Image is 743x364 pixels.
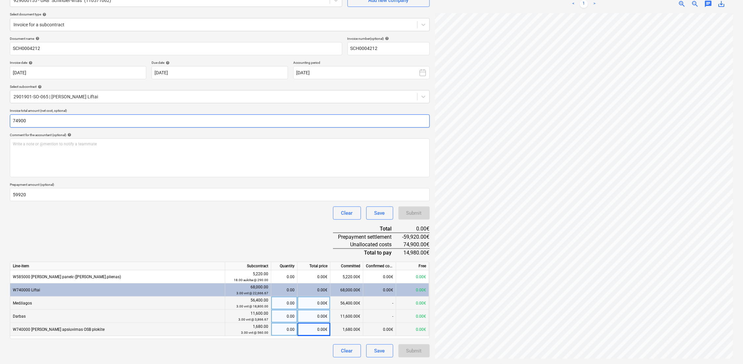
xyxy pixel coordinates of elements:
[396,270,429,283] div: 0.00€
[341,209,353,217] div: Clear
[402,233,430,241] div: -59,920.00€
[293,66,430,79] button: [DATE]
[330,283,363,297] div: 68,000.00€
[10,66,146,79] input: Invoice date not specified
[341,347,353,355] div: Clear
[330,270,363,283] div: 5,220.00€
[363,270,396,283] div: 0.00€
[152,66,288,79] input: Due date not specified
[274,310,295,323] div: 0.00
[333,249,402,256] div: Total to pay
[363,283,396,297] div: 0.00€
[330,297,363,310] div: 56,400.00€
[13,288,40,292] span: W740000 Liftai
[36,85,42,89] span: help
[333,241,402,249] div: Unallocated costs
[298,323,330,336] div: 0.00€
[10,61,146,65] div: Invoice date
[333,233,402,241] div: Prepayment settlement
[234,278,268,282] small: 18.00 aukštai @ 290.00
[10,182,430,188] p: Prepayment amount (optional)
[710,332,743,364] iframe: Chat Widget
[363,297,396,310] div: -
[41,12,46,16] span: help
[348,36,430,41] div: Invoice number (optional)
[236,304,268,308] small: 3.00 vnt @ 18,800.00
[10,262,225,270] div: Line-item
[228,297,268,309] div: 56,400.00
[274,270,295,283] div: 0.00
[271,262,298,270] div: Quantity
[396,297,429,310] div: 0.00€
[298,270,330,283] div: 0.00€
[228,284,268,296] div: 68,000.00
[396,310,429,323] div: 0.00€
[363,310,396,323] div: -
[298,297,330,310] div: 0.00€
[274,283,295,297] div: 0.00
[333,225,402,233] div: Total
[402,249,430,256] div: 14,980.00€
[152,61,288,65] div: Due date
[402,225,430,233] div: 0.00€
[10,114,430,128] input: Invoice total amount (net cost, optional)
[298,283,330,297] div: 0.00€
[66,133,71,137] span: help
[34,36,39,40] span: help
[396,323,429,336] div: 0.00€
[10,109,430,114] p: Invoice total amount (net cost, optional)
[374,209,385,217] div: Save
[13,314,26,319] span: Darbas
[228,271,268,283] div: 5,220.00
[293,61,430,66] p: Accounting period
[333,344,361,357] button: Clear
[396,283,429,297] div: 0.00€
[10,85,430,89] div: Select subcontract
[330,262,363,270] div: Committed
[384,36,389,40] span: help
[298,310,330,323] div: 0.00€
[274,323,295,336] div: 0.00
[10,188,430,201] input: Prepayment amount
[13,327,105,332] span: W740000 Lifto apsiuvimas OSB plokšte
[348,42,430,55] input: Invoice number
[333,206,361,220] button: Clear
[10,36,342,41] div: Document name
[225,262,271,270] div: Subcontract
[366,206,393,220] button: Save
[238,318,268,321] small: 3.00 vnt @ 3,866.67
[363,262,396,270] div: Confirmed costs
[236,291,268,295] small: 3.00 vnt @ 22,666.67
[27,61,33,65] span: help
[374,347,385,355] div: Save
[10,133,430,137] div: Comment for the accountant (optional)
[298,262,330,270] div: Total price
[366,344,393,357] button: Save
[228,310,268,323] div: 11,600.00
[13,301,32,305] span: Medžiagos
[330,310,363,323] div: 11,600.00€
[13,275,121,279] span: W585000 Lifto panelė (nerud.plienas)
[330,323,363,336] div: 1,680.00€
[10,12,430,16] div: Select document type
[10,42,342,55] input: Document name
[228,324,268,336] div: 1,680.00
[402,241,430,249] div: 74,900.00€
[396,262,429,270] div: Free
[164,61,170,65] span: help
[241,331,268,334] small: 3.00 vnt @ 560.00
[363,323,396,336] div: 0.00€
[274,297,295,310] div: 0.00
